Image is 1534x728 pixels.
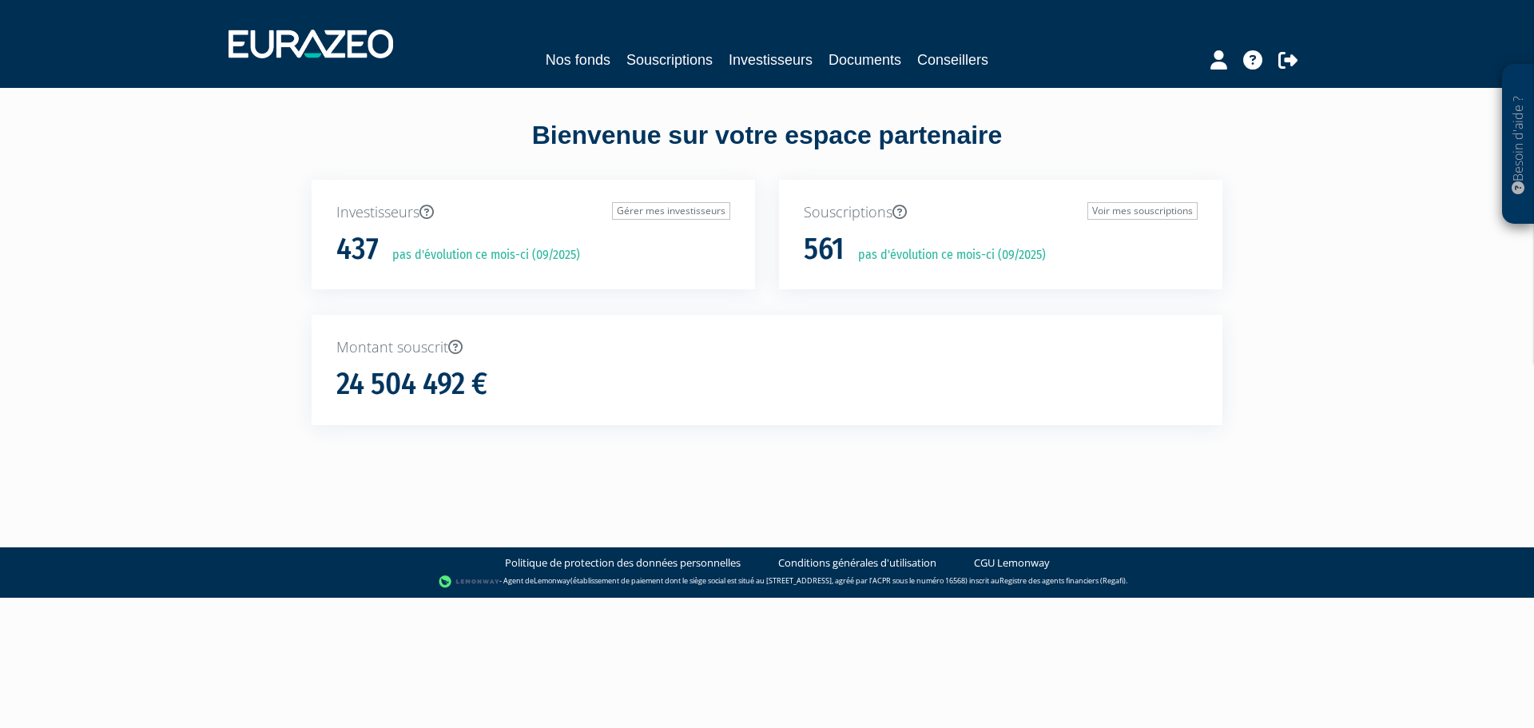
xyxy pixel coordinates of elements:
[804,202,1198,223] p: Souscriptions
[505,555,741,571] a: Politique de protection des données personnelles
[336,337,1198,358] p: Montant souscrit
[999,575,1126,586] a: Registre des agents financiers (Regafi)
[917,49,988,71] a: Conseillers
[16,574,1518,590] div: - Agent de (établissement de paiement dont le siège social est situé au [STREET_ADDRESS], agréé p...
[336,368,487,401] h1: 24 504 492 €
[626,49,713,71] a: Souscriptions
[612,202,730,220] a: Gérer mes investisseurs
[534,575,570,586] a: Lemonway
[804,233,844,266] h1: 561
[847,246,1046,265] p: pas d'évolution ce mois-ci (09/2025)
[300,117,1234,180] div: Bienvenue sur votre espace partenaire
[1509,73,1528,217] p: Besoin d'aide ?
[439,574,500,590] img: logo-lemonway.png
[381,246,580,265] p: pas d'évolution ce mois-ci (09/2025)
[778,555,936,571] a: Conditions générales d'utilisation
[336,202,730,223] p: Investisseurs
[829,49,901,71] a: Documents
[229,30,393,58] img: 1732889491-logotype_eurazeo_blanc_rvb.png
[974,555,1050,571] a: CGU Lemonway
[546,49,610,71] a: Nos fonds
[1087,202,1198,220] a: Voir mes souscriptions
[336,233,379,266] h1: 437
[729,49,813,71] a: Investisseurs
